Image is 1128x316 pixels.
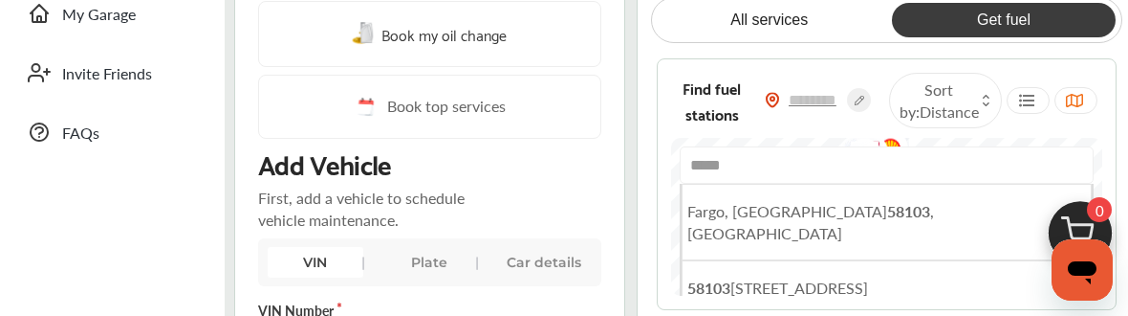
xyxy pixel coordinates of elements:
[825,138,876,186] img: universaladvantage.png
[352,21,507,47] a: Book my oil change
[1087,197,1112,222] span: 0
[258,147,391,179] p: Add Vehicle
[496,247,592,278] div: Car details
[268,247,363,278] div: VIN
[892,3,1116,37] a: Get fuel
[900,79,979,123] span: Sort by :
[920,101,979,123] span: Distance
[387,95,506,119] span: Book top services
[258,75,601,139] a: Book top services
[17,107,206,157] a: FAQs
[62,122,196,144] span: FAQs
[382,247,478,278] div: Plate
[1034,192,1126,284] img: cart_icon.3d0951e8.svg
[675,75,749,126] span: Find fuel stations
[887,200,930,222] b: 58103
[658,3,881,37] a: All services
[17,48,206,98] a: Invite Friends
[352,22,377,46] img: oil-change.e5047c97.svg
[1052,239,1113,301] iframe: Button to launch messaging window
[825,138,873,186] div: Map marker
[687,277,730,299] b: 58103
[258,187,498,231] p: First, add a vehicle to schedule vehicle maintenance.
[765,92,780,108] img: location_vector_orange.38f05af8.svg
[687,277,868,299] span: [STREET_ADDRESS]
[381,21,507,47] span: Book my oil change
[62,3,196,25] span: My Garage
[62,62,196,84] span: Invite Friends
[353,95,378,119] img: cal_icon.0803b883.svg
[687,200,934,244] span: Fargo, [GEOGRAPHIC_DATA] , [GEOGRAPHIC_DATA]
[671,138,1102,308] canvas: Map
